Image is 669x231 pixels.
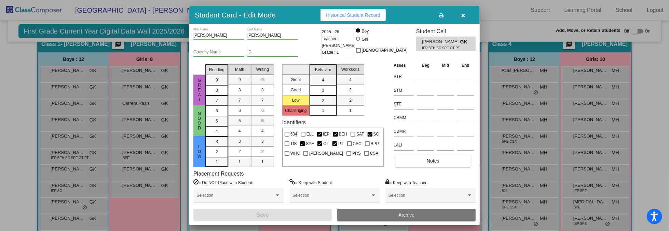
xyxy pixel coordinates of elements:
[306,140,314,148] span: SPE
[216,98,218,104] span: 7
[394,99,414,109] input: assessment
[349,77,352,83] span: 4
[261,77,264,83] span: 9
[256,66,269,73] span: Writing
[235,66,244,73] span: Math
[338,140,343,148] span: PT
[349,97,352,103] span: 2
[337,209,476,221] button: Archive
[193,50,244,55] input: goes by name
[394,72,414,82] input: assessment
[193,179,253,186] label: = Do NOT Place with Student:
[322,77,324,83] span: 4
[216,87,218,93] span: 8
[322,98,324,104] span: 2
[261,159,264,165] span: 1
[289,179,333,186] label: = Keep with Student:
[370,149,379,157] span: CSA
[427,158,439,164] span: Notes
[394,113,414,123] input: assessment
[238,77,241,83] span: 9
[196,78,203,102] span: Great
[322,28,339,35] span: 2025 - 26
[362,46,408,54] span: [DEMOGRAPHIC_DATA]
[290,140,297,148] span: TIS
[216,128,218,134] span: 4
[193,209,332,221] button: Save
[261,118,264,124] span: 5
[436,62,455,69] th: Mid
[196,111,203,130] span: Good
[394,140,414,150] input: assessment
[261,87,264,93] span: 8
[290,149,300,157] span: WHC
[216,149,218,155] span: 2
[323,130,329,138] span: IEP
[352,149,361,157] span: PRS
[238,107,241,114] span: 6
[398,212,414,218] span: Archive
[361,28,369,34] div: Boy
[238,87,241,93] span: 8
[422,38,460,46] span: [PERSON_NAME] [PERSON_NAME]
[261,138,264,144] span: 3
[261,128,264,134] span: 4
[323,140,329,148] span: OT
[256,212,269,218] span: Save
[361,36,368,42] div: Girl
[216,159,218,165] span: 1
[415,62,436,69] th: Beg
[326,12,380,18] span: Historical Student Record
[238,149,241,155] span: 2
[460,38,470,46] span: GK
[392,62,415,69] th: Asses
[195,11,276,19] h3: Student Card - Edit Mode
[261,107,264,114] span: 6
[196,144,203,159] span: Low
[306,130,314,138] span: ELL
[349,107,352,114] span: 1
[216,118,218,124] span: 5
[322,35,356,49] span: Teacher: [PERSON_NAME]
[282,119,306,126] label: Identifiers
[261,149,264,155] span: 2
[455,62,476,69] th: End
[394,85,414,95] input: assessment
[238,128,241,134] span: 4
[371,140,379,148] span: BPP
[238,118,241,124] span: 5
[339,130,347,138] span: BEH
[238,159,241,165] span: 1
[322,49,339,56] span: Grade : 1
[395,155,470,167] button: Notes
[238,138,241,144] span: 3
[216,108,218,114] span: 6
[209,67,224,73] span: Reading
[322,87,324,93] span: 3
[394,126,414,137] input: assessment
[322,107,324,114] span: 1
[290,130,297,138] span: 504
[320,9,386,21] button: Historical Student Record
[193,170,244,177] label: Placement Requests
[341,66,360,73] span: Workskills
[349,87,352,93] span: 3
[261,97,264,103] span: 7
[309,149,343,157] span: [PERSON_NAME]
[416,28,476,35] h3: Student Cell
[216,77,218,83] span: 9
[216,139,218,145] span: 3
[385,179,428,186] label: = Keep with Teacher:
[353,140,361,148] span: CSC
[373,130,379,138] span: SC
[422,46,455,51] span: IEP BEH SC SPE OT PT
[356,130,364,138] span: SAT
[315,67,331,73] span: Behavior
[238,97,241,103] span: 7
